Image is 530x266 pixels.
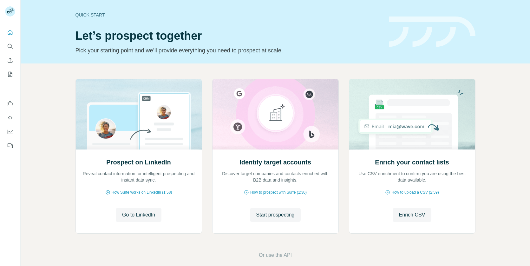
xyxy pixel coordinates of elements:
[75,30,381,42] h1: Let’s prospect together
[256,211,295,219] span: Start prospecting
[250,208,301,222] button: Start prospecting
[116,208,161,222] button: Go to LinkedIn
[349,79,475,150] img: Enrich your contact lists
[5,98,15,110] button: Use Surfe on LinkedIn
[5,140,15,151] button: Feedback
[393,208,432,222] button: Enrich CSV
[5,126,15,137] button: Dashboard
[112,190,172,195] span: How Surfe works on LinkedIn (1:58)
[75,79,202,150] img: Prospect on LinkedIn
[356,170,469,183] p: Use CSV enrichment to confirm you are using the best data available.
[399,211,425,219] span: Enrich CSV
[259,251,292,259] button: Or use the API
[391,190,439,195] span: How to upload a CSV (2:59)
[375,158,449,167] h2: Enrich your contact lists
[239,158,311,167] h2: Identify target accounts
[5,41,15,52] button: Search
[212,79,339,150] img: Identify target accounts
[82,170,195,183] p: Reveal contact information for intelligent prospecting and instant data sync.
[75,12,381,18] div: Quick start
[219,170,332,183] p: Discover target companies and contacts enriched with B2B data and insights.
[5,69,15,80] button: My lists
[389,17,475,47] img: banner
[5,55,15,66] button: Enrich CSV
[5,112,15,123] button: Use Surfe API
[122,211,155,219] span: Go to LinkedIn
[106,158,171,167] h2: Prospect on LinkedIn
[250,190,307,195] span: How to prospect with Surfe (1:30)
[75,46,381,55] p: Pick your starting point and we’ll provide everything you need to prospect at scale.
[5,27,15,38] button: Quick start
